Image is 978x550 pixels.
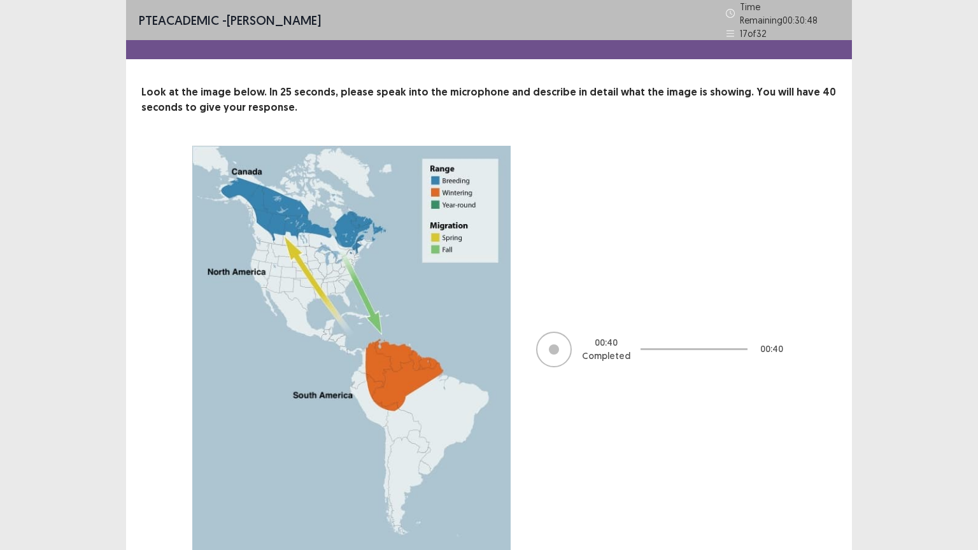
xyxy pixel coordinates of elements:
[139,12,219,28] span: PTE academic
[595,336,618,349] p: 00 : 40
[139,11,321,30] p: - [PERSON_NAME]
[141,85,837,115] p: Look at the image below. In 25 seconds, please speak into the microphone and describe in detail w...
[740,27,767,40] p: 17 of 32
[582,349,630,363] p: Completed
[760,342,783,356] p: 00 : 40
